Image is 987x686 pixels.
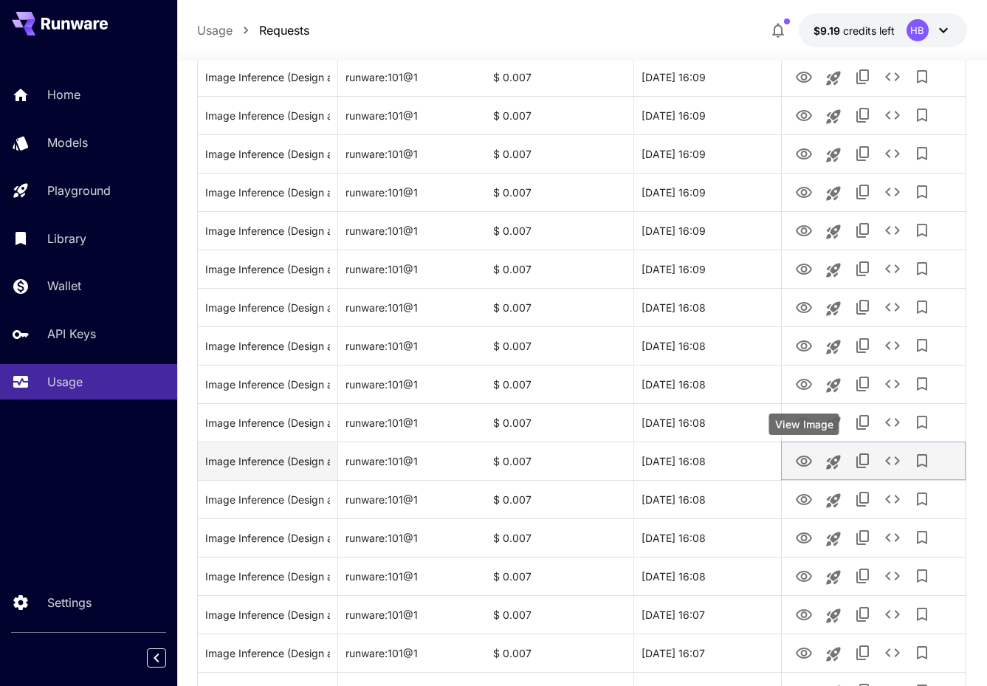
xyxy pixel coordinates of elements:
div: 28 Aug, 2025 16:07 [633,634,781,672]
button: Copy TaskUUID [848,216,878,245]
div: runware:101@1 [338,634,486,672]
button: See details [878,638,907,668]
div: Click to copy prompt [205,212,329,250]
button: Add to library [907,292,937,322]
button: View Image [789,100,819,130]
div: runware:101@1 [338,480,486,518]
button: Copy TaskUUID [848,561,878,591]
button: View Image [789,61,819,92]
button: See details [878,216,907,245]
div: 28 Aug, 2025 16:08 [633,288,781,326]
button: See details [878,561,907,591]
button: Add to library [907,484,937,514]
button: Copy TaskUUID [848,523,878,552]
div: $ 0.007 [486,58,633,96]
div: runware:101@1 [338,288,486,326]
div: $ 0.007 [486,595,633,634]
button: View Image [789,407,819,437]
div: 28 Aug, 2025 16:09 [633,250,781,288]
div: $ 0.007 [486,211,633,250]
div: View Image [769,414,839,435]
button: Launch in playground [819,524,848,554]
button: Launch in playground [819,486,848,515]
button: Add to library [907,446,937,476]
button: Add to library [907,254,937,284]
button: View Image [789,445,819,476]
div: Click to copy prompt [205,481,329,518]
span: credits left [843,24,895,37]
a: Requests [259,21,309,39]
button: Launch in playground [819,447,848,477]
button: Launch in playground [819,371,848,400]
button: Launch in playground [819,217,848,247]
button: Copy TaskUUID [848,484,878,514]
button: Add to library [907,100,937,130]
div: Collapse sidebar [158,645,177,671]
div: Click to copy prompt [205,634,329,672]
button: Add to library [907,369,937,399]
button: Copy TaskUUID [848,292,878,322]
button: See details [878,100,907,130]
div: runware:101@1 [338,134,486,173]
p: Settings [47,594,92,611]
div: Click to copy prompt [205,58,329,96]
button: Launch in playground [819,601,848,631]
button: Add to library [907,638,937,668]
button: View Image [789,215,819,245]
button: Copy TaskUUID [848,446,878,476]
div: 28 Aug, 2025 16:07 [633,595,781,634]
button: Add to library [907,177,937,207]
button: $9.19046HB [799,13,967,47]
button: View Image [789,484,819,514]
button: Add to library [907,331,937,360]
button: See details [878,369,907,399]
button: View Image [789,330,819,360]
button: View Image [789,560,819,591]
button: See details [878,600,907,629]
button: Add to library [907,216,937,245]
button: See details [878,177,907,207]
div: $ 0.007 [486,442,633,480]
div: runware:101@1 [338,96,486,134]
div: $ 0.007 [486,557,633,595]
button: See details [878,292,907,322]
div: Click to copy prompt [205,366,329,403]
div: $ 0.007 [486,134,633,173]
button: Launch in playground [819,140,848,170]
button: Launch in playground [819,563,848,592]
nav: breadcrumb [197,21,309,39]
div: runware:101@1 [338,250,486,288]
div: runware:101@1 [338,518,486,557]
div: 28 Aug, 2025 16:08 [633,365,781,403]
p: Models [47,134,88,151]
button: View Image [789,368,819,399]
div: 28 Aug, 2025 16:09 [633,96,781,134]
button: Launch in playground [819,409,848,439]
div: $ 0.007 [486,480,633,518]
button: Launch in playground [819,332,848,362]
div: $ 0.007 [486,634,633,672]
div: 28 Aug, 2025 16:08 [633,518,781,557]
button: Launch in playground [819,255,848,285]
button: Add to library [907,600,937,629]
div: 28 Aug, 2025 16:09 [633,173,781,211]
div: $ 0.007 [486,250,633,288]
button: See details [878,62,907,92]
div: $9.19046 [814,23,895,38]
span: $9.19 [814,24,843,37]
div: Click to copy prompt [205,519,329,557]
button: See details [878,139,907,168]
div: runware:101@1 [338,211,486,250]
button: Collapse sidebar [147,648,166,668]
p: Library [47,230,86,247]
button: Launch in playground [819,294,848,323]
div: $ 0.007 [486,518,633,557]
button: Copy TaskUUID [848,100,878,130]
div: runware:101@1 [338,326,486,365]
div: 28 Aug, 2025 16:08 [633,480,781,518]
button: See details [878,484,907,514]
div: runware:101@1 [338,557,486,595]
div: Click to copy prompt [205,97,329,134]
div: Click to copy prompt [205,404,329,442]
div: 28 Aug, 2025 16:09 [633,134,781,173]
